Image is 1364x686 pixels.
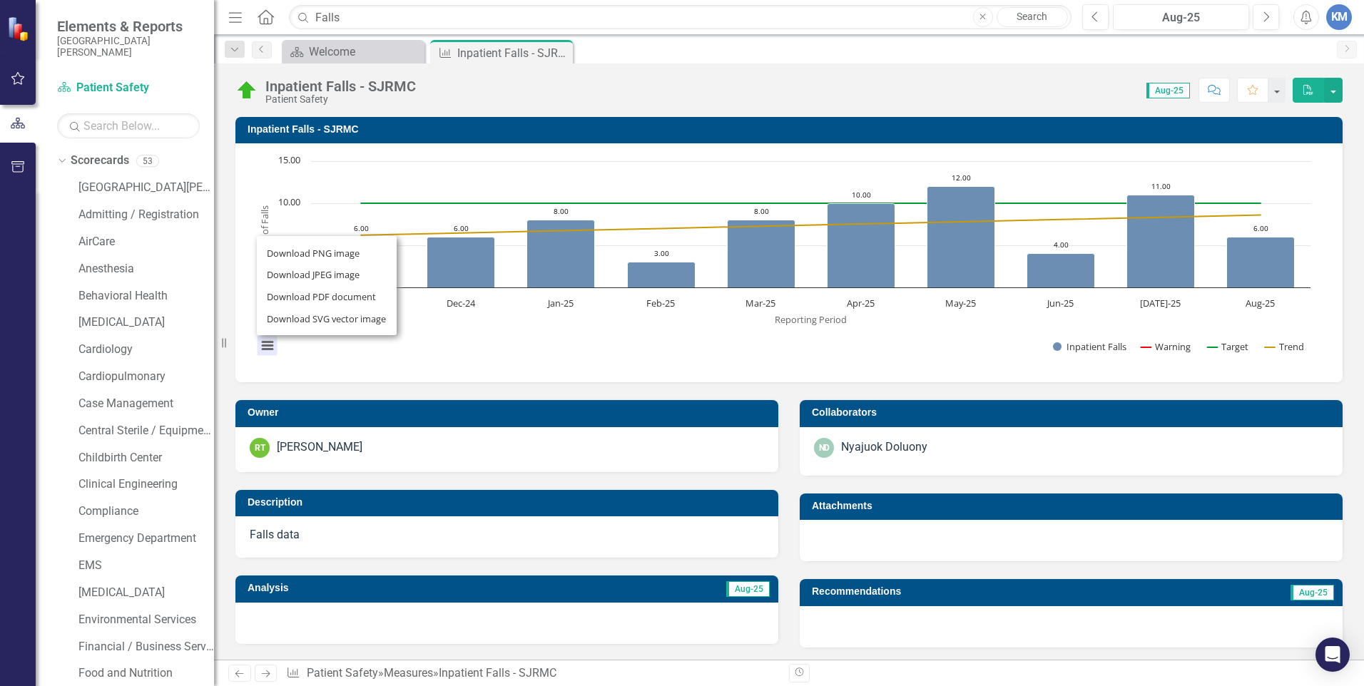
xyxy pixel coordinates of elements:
[1227,237,1295,288] path: Aug-25, 6. Inpatient Falls.
[136,155,159,167] div: 53
[554,206,569,216] text: 8.00
[726,581,770,597] span: Aug-25
[78,396,214,412] a: Case Management
[57,80,200,96] a: Patient Safety
[745,297,775,309] text: Mar-25
[250,438,270,458] div: RT
[78,612,214,628] a: Environmental Services
[250,154,1328,368] div: Chart. Highcharts interactive chart.
[57,35,200,58] small: [GEOGRAPHIC_DATA][PERSON_NAME]
[286,665,778,682] div: » »
[952,173,971,183] text: 12.00
[309,43,421,61] div: Welcome
[7,16,32,41] img: ClearPoint Strategy
[1118,9,1244,26] div: Aug-25
[546,297,574,309] text: Jan-25
[454,223,469,233] text: 6.00
[1315,638,1350,672] div: Open Intercom Messenger
[78,450,214,466] a: Childbirth Center
[71,153,129,169] a: Scorecards
[248,124,1335,135] h3: Inpatient Falls - SJRMC
[258,206,271,243] text: # of Falls
[1253,223,1268,233] text: 6.00
[812,407,1335,418] h3: Collaborators
[1027,254,1095,288] path: Jun-25, 4. Inpatient Falls.
[997,7,1068,27] a: Search
[78,369,214,385] a: Cardiopulmonary
[812,501,1335,511] h3: Attachments
[78,531,214,547] a: Emergency Department
[263,264,391,286] li: Download JPEG image
[1265,340,1304,353] button: Show Trend
[1141,340,1191,353] button: Show Warning
[277,439,362,456] div: [PERSON_NAME]
[78,665,214,682] a: Food and Nutrition
[285,43,421,61] a: Welcome
[359,213,1263,238] g: Trend, series 4 of 4. Line with 10 data points.
[248,407,771,418] h3: Owner
[78,207,214,223] a: Admitting / Registration
[945,297,976,309] text: May-25
[814,438,834,458] div: ND
[654,248,669,258] text: 3.00
[265,94,416,105] div: Patient Safety
[250,154,1318,368] svg: Interactive chart
[447,297,476,309] text: Dec-24
[57,18,200,35] span: Elements & Reports
[263,308,391,330] li: Download SVG vector image
[235,79,258,102] img: On Target
[1151,181,1171,191] text: 11.00
[57,113,200,138] input: Search Below...
[263,242,391,264] li: Download PNG image
[427,237,495,288] path: Dec-24, 6. Inpatient Falls.
[78,234,214,250] a: AirCare
[812,586,1160,597] h3: Recommendations
[728,220,795,288] path: Mar-25, 8. Inpatient Falls.
[278,195,300,208] text: 10.00
[78,585,214,601] a: [MEDICAL_DATA]
[1127,195,1195,288] path: Jul-25, 11. Inpatient Falls.
[257,236,397,335] ul: Chart menu
[1113,4,1249,30] button: Aug-25
[527,220,595,288] path: Jan-25, 8. Inpatient Falls.
[754,206,769,216] text: 8.00
[439,666,556,680] div: Inpatient Falls - SJRMC
[384,666,433,680] a: Measures
[248,583,498,593] h3: Analysis
[289,5,1072,30] input: Search ClearPoint...
[278,153,300,166] text: 15.00
[1326,4,1352,30] button: KM
[78,558,214,574] a: EMS
[1140,297,1181,309] text: [DATE]-25
[307,666,378,680] a: Patient Safety
[265,78,416,94] div: Inpatient Falls - SJRMC
[78,288,214,304] a: Behavioral Health
[263,286,391,308] li: Download PDF document
[1246,297,1275,309] text: Aug-25
[359,200,1263,206] g: Target, series 3 of 4. Line with 10 data points.
[1046,297,1074,309] text: Jun-25
[646,297,675,309] text: Feb-25
[78,314,214,331] a: [MEDICAL_DATA]
[78,639,214,655] a: Financial / Business Services
[628,262,696,288] path: Feb-25, 3. Inpatient Falls.
[78,261,214,277] a: Anesthesia
[1207,340,1249,353] button: Show Target
[1054,240,1069,250] text: 4.00
[78,342,214,358] a: Cardiology
[457,44,569,62] div: Inpatient Falls - SJRMC
[927,187,995,288] path: May-25, 12. Inpatient Falls.
[847,297,875,309] text: Apr-25
[852,190,871,200] text: 10.00
[78,503,214,520] a: Compliance
[78,180,214,196] a: [GEOGRAPHIC_DATA][PERSON_NAME]
[828,204,895,288] path: Apr-25, 10. Inpatient Falls.
[841,439,927,456] div: Nyajuok Doluony
[248,497,771,508] h3: Description
[1146,83,1190,98] span: Aug-25
[775,313,847,326] text: Reporting Period
[1053,340,1126,353] button: Show Inpatient Falls
[78,423,214,439] a: Central Sterile / Equipment Distribution
[78,476,214,493] a: Clinical Engineering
